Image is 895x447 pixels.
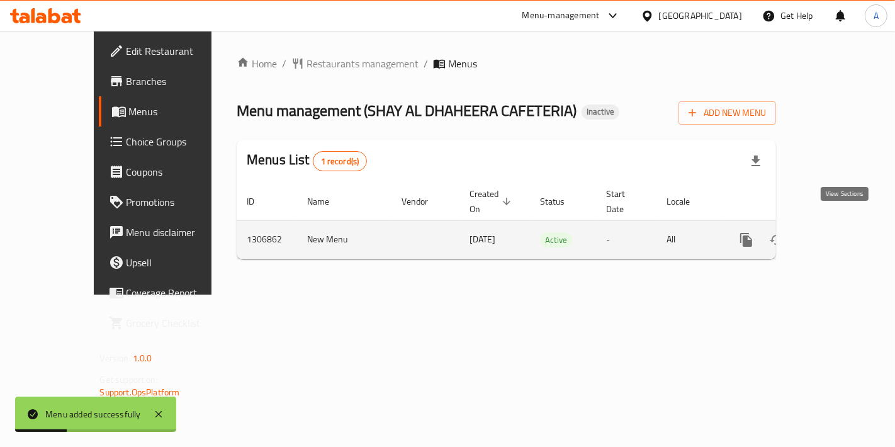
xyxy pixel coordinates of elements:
span: Add New Menu [689,105,766,121]
span: Status [540,194,581,209]
span: Choice Groups [127,134,233,149]
span: Active [540,233,572,247]
span: Get support on: [100,371,158,388]
div: Menu-management [522,8,600,23]
td: New Menu [297,220,391,259]
td: 1306862 [237,220,297,259]
table: enhanced table [237,183,862,259]
span: Menu disclaimer [127,225,233,240]
span: Inactive [582,106,619,117]
a: Support.OpsPlatform [100,384,180,400]
div: Total records count [313,151,368,171]
span: Coupons [127,164,233,179]
span: ID [247,194,271,209]
span: Start Date [606,186,641,217]
div: [GEOGRAPHIC_DATA] [659,9,742,23]
li: / [424,56,428,71]
span: Coverage Report [127,285,233,300]
a: Choice Groups [99,127,243,157]
a: Grocery Checklist [99,308,243,338]
td: - [596,220,656,259]
a: Coverage Report [99,278,243,308]
span: Created On [470,186,515,217]
span: Grocery Checklist [127,315,233,331]
span: Vendor [402,194,444,209]
div: Active [540,232,572,247]
span: 1.0.0 [133,350,152,366]
span: Name [307,194,346,209]
div: Menu added successfully [45,407,141,421]
a: Menus [99,96,243,127]
button: more [731,225,762,255]
a: Restaurants management [291,56,419,71]
span: Version: [100,350,131,366]
span: Edit Restaurant [127,43,233,59]
th: Actions [721,183,862,221]
div: Inactive [582,105,619,120]
span: 1 record(s) [313,156,367,167]
a: Promotions [99,187,243,217]
span: Menus [129,104,233,119]
button: Add New Menu [678,101,776,125]
span: Menu management ( SHAY AL DHAHEERA CAFETERIA ) [237,96,577,125]
span: Restaurants management [307,56,419,71]
span: Promotions [127,195,233,210]
a: Menu disclaimer [99,217,243,247]
li: / [282,56,286,71]
a: Branches [99,66,243,96]
span: Upsell [127,255,233,270]
td: All [656,220,721,259]
span: [DATE] [470,231,495,247]
nav: breadcrumb [237,56,776,71]
span: Branches [127,74,233,89]
span: Menus [448,56,477,71]
span: A [874,9,879,23]
a: Home [237,56,277,71]
a: Coupons [99,157,243,187]
button: Change Status [762,225,792,255]
h2: Menus List [247,150,367,171]
div: Export file [741,146,771,176]
a: Upsell [99,247,243,278]
span: Locale [667,194,706,209]
a: Edit Restaurant [99,36,243,66]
